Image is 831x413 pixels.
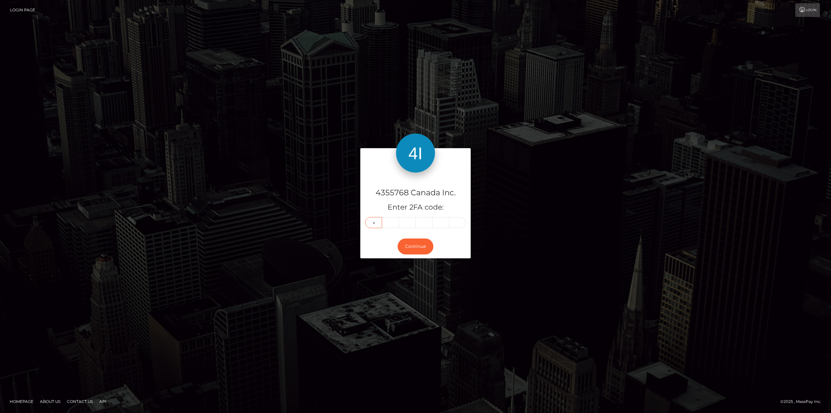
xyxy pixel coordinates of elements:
[780,398,826,405] div: © 2025 , MassPay Inc.
[365,187,466,199] h4: 4355768 Canada Inc.
[7,396,36,407] a: Homepage
[10,3,35,17] a: Login Page
[795,3,820,17] a: Login
[398,239,433,254] button: Continue
[97,396,109,407] a: API
[37,396,63,407] a: About Us
[64,396,95,407] a: Contact Us
[396,134,435,173] img: 4355768 Canada Inc.
[365,202,466,213] h5: Enter 2FA code:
